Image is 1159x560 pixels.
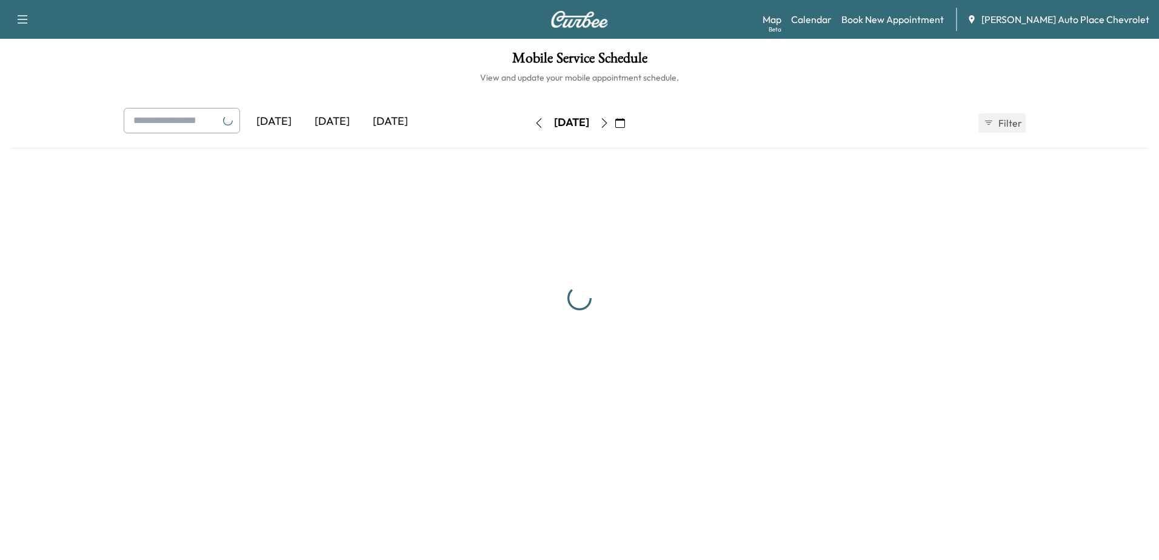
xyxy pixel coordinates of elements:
[998,116,1020,130] span: Filter
[12,72,1147,84] h6: View and update your mobile appointment schedule.
[981,12,1149,27] span: [PERSON_NAME] Auto Place Chevrolet
[361,108,419,136] div: [DATE]
[303,108,361,136] div: [DATE]
[554,115,589,130] div: [DATE]
[769,25,781,34] div: Beta
[791,12,832,27] a: Calendar
[550,11,609,28] img: Curbee Logo
[12,51,1147,72] h1: Mobile Service Schedule
[245,108,303,136] div: [DATE]
[978,113,1026,133] button: Filter
[841,12,944,27] a: Book New Appointment
[763,12,781,27] a: MapBeta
